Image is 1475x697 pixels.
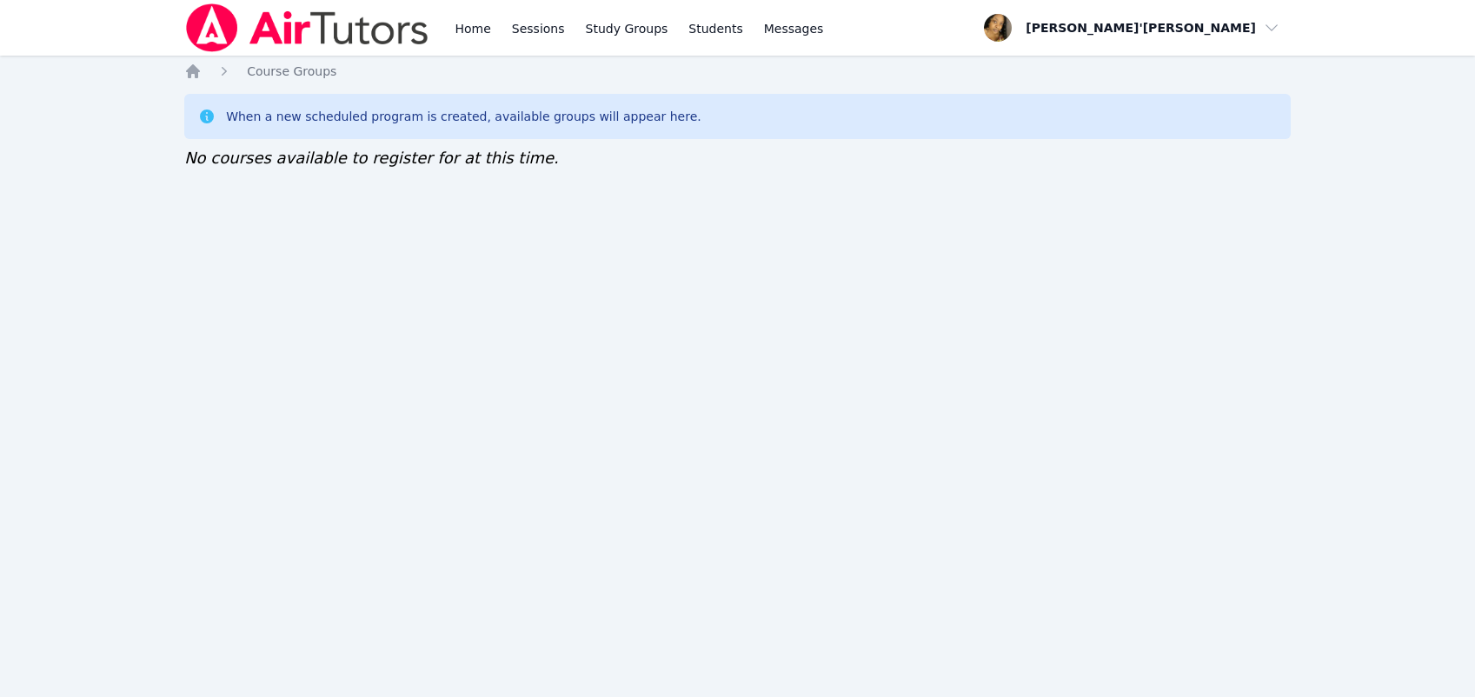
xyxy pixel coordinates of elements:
[247,64,336,78] span: Course Groups
[184,3,430,52] img: Air Tutors
[226,108,701,125] div: When a new scheduled program is created, available groups will appear here.
[247,63,336,80] a: Course Groups
[184,63,1291,80] nav: Breadcrumb
[764,20,824,37] span: Messages
[184,149,559,167] span: No courses available to register for at this time.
